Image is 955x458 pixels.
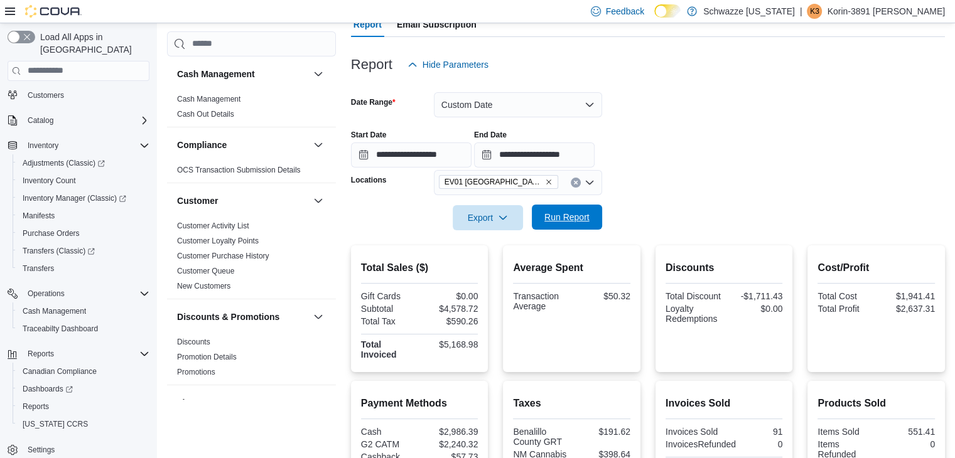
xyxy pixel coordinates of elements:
a: Inventory Manager (Classic) [13,189,154,207]
div: InvoicesRefunded [666,439,736,449]
h2: Average Spent [513,260,630,275]
button: Operations [3,285,154,302]
a: Transfers (Classic) [18,243,100,258]
p: | [800,4,802,19]
span: K3 [810,4,819,19]
span: Customers [23,87,149,103]
button: Inventory [23,138,63,153]
div: 91 [726,427,782,437]
a: Reports [18,399,54,414]
input: Dark Mode [654,4,681,18]
a: Canadian Compliance [18,364,102,379]
a: Adjustments (Classic) [18,156,110,171]
a: New Customers [177,282,230,290]
span: Canadian Compliance [23,366,97,376]
a: Cash Management [18,304,91,319]
button: Inventory [3,137,154,154]
button: Customers [3,86,154,104]
span: EV01 North Valley [439,175,558,189]
span: Canadian Compliance [18,364,149,379]
div: $50.32 [575,291,630,301]
h2: Cost/Profit [817,260,935,275]
a: Purchase Orders [18,226,85,241]
label: Start Date [351,130,387,140]
span: Inventory Count [18,173,149,188]
span: Inventory Count [23,176,76,186]
h2: Products Sold [817,396,935,411]
span: Customer Activity List [177,221,249,231]
span: Email Subscription [397,12,477,37]
button: Catalog [3,112,154,129]
span: Transfers [23,264,54,274]
div: Discounts & Promotions [167,334,336,385]
a: Settings [23,442,60,457]
div: Korin-3891 Hobday [807,4,822,19]
span: EV01 [GEOGRAPHIC_DATA] [445,176,542,188]
span: Export [460,205,515,230]
span: Transfers (Classic) [18,243,149,258]
button: Catalog [23,113,58,128]
button: Reports [23,346,59,361]
a: Adjustments (Classic) [13,154,154,172]
div: Cash [361,427,417,437]
button: Clear input [571,178,581,188]
span: Inventory [23,138,149,153]
a: [US_STATE] CCRS [18,417,93,432]
button: Manifests [13,207,154,225]
div: Compliance [167,162,336,183]
span: Customers [28,90,64,100]
button: [US_STATE] CCRS [13,415,154,433]
button: Operations [23,286,70,301]
a: Customer Queue [177,267,234,275]
button: Canadian Compliance [13,363,154,380]
button: Customer [177,194,308,207]
div: $590.26 [422,316,478,326]
span: Customer Loyalty Points [177,236,259,246]
button: Inventory Count [13,172,154,189]
a: Transfers [18,261,59,276]
input: Press the down key to open a popover containing a calendar. [351,142,472,168]
div: Total Tax [361,316,417,326]
span: [US_STATE] CCRS [23,419,88,429]
div: Transaction Average [513,291,569,311]
h3: Finance [177,397,210,409]
span: Settings [28,445,55,455]
button: Run Report [532,205,602,230]
div: Total Discount [666,291,721,301]
span: Transfers (Classic) [23,246,95,256]
h3: Report [351,57,392,72]
span: Operations [23,286,149,301]
h3: Compliance [177,139,227,151]
span: Adjustments (Classic) [18,156,149,171]
h3: Cash Management [177,68,255,80]
span: Run Report [544,211,590,223]
div: Subtotal [361,304,417,314]
span: Dashboards [18,381,149,397]
div: Loyalty Redemptions [666,304,721,324]
p: Korin-3891 [PERSON_NAME] [827,4,945,19]
span: Manifests [23,211,55,221]
div: Total Cost [817,291,873,301]
span: Settings [23,442,149,457]
span: Purchase Orders [18,226,149,241]
span: Customer Purchase History [177,251,269,261]
input: Press the down key to open a popover containing a calendar. [474,142,595,168]
span: Inventory Manager (Classic) [23,193,126,203]
span: Discounts [177,337,210,347]
div: Total Profit [817,304,873,314]
span: Promotion Details [177,352,237,362]
h2: Total Sales ($) [361,260,478,275]
button: Compliance [177,139,308,151]
button: Cash Management [13,302,154,320]
button: Cash Management [311,67,326,82]
a: Promotion Details [177,353,237,361]
div: Invoices Sold [666,427,721,437]
span: Transfers [18,261,149,276]
div: Cash Management [167,92,336,127]
div: Benalillo County GRT [513,427,569,447]
button: Reports [13,398,154,415]
span: Manifests [18,208,149,223]
span: Reports [28,349,54,359]
button: Discounts & Promotions [177,311,308,323]
button: Customer [311,193,326,208]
